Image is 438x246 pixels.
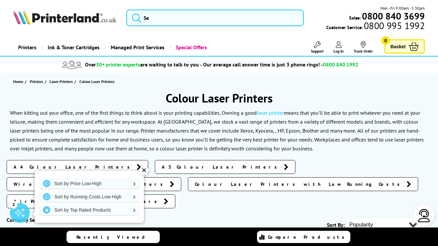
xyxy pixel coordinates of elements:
a: A3 Colour Laser Printers [155,160,295,174]
a: Support [311,41,324,54]
a: Managed Print Services [105,39,169,56]
span: Sort By: [327,222,345,228]
img: user-headset-light.svg [417,209,431,222]
b: 0800 840 3699 [362,10,425,22]
a: Home [13,78,25,85]
a: laser printer [257,109,284,116]
a: Basket 0 [384,39,425,54]
span: Customer Service: [326,22,425,30]
span: 0 [381,36,390,45]
span: 0800 840 1992 [323,61,358,68]
span: - Our average call answer time is just 3 phone rings! - [200,61,358,68]
div: Currently Selected [7,217,103,223]
a: Sort by Running Costs Low-High [40,191,139,202]
span: AirPrint Colour Laser Printers [14,198,160,205]
span: Colour Laser Printers with Low Running Costs [195,181,403,187]
p: When kitting out your office, one of the first things to think about is your printing capabilitie... [10,109,420,125]
span: Over are waiting to talk to you [85,61,199,68]
a: Special Offers [169,39,212,56]
span: Colour Laser Printers [79,79,114,84]
a: Wireless Colour Laser Printers [7,177,181,191]
span: Laser Printers [50,78,73,85]
span: Log In [333,49,344,54]
a: Laser Printers [50,78,74,85]
a: Compare Products [257,231,350,243]
span: Mon - Fri 9:00am - 5:30pm [380,5,425,11]
a: Track Order [354,41,373,54]
a: Printers [13,39,41,56]
a: Printerland Logo [13,10,118,26]
a: Log In [333,41,344,54]
span: 30+ printer experts [96,61,140,68]
a: AirPrint Colour Laser Printers [7,194,175,208]
span: 0800 995 1992 [363,22,425,29]
a: 0800 840 3699 [361,13,425,19]
span: Basket [390,42,406,51]
a: Sort by Top Rated Products [40,205,139,215]
span: Recently Viewed [76,234,152,240]
p: At [GEOGRAPHIC_DATA], we stock a vast range of printers from a variety of different models and br... [10,118,418,134]
h1: Colour Laser Printers [7,90,431,106]
span: A4 Colour Laser Printers [14,164,133,170]
span: Printers [30,78,43,85]
p: All of our printers are hand-picked to ensure complete satisfaction for home and business users, ... [10,127,424,152]
div: 2 [10,201,17,208]
a: A4 Colour Laser Printers [7,160,148,174]
a: Colour Laser Printers with Low Running Costs [188,177,418,191]
span: Ink & Toner Cartridges [48,39,100,56]
span: Compare Products [268,234,348,240]
span: Sales: [349,15,361,21]
div: ✕ [139,166,149,175]
img: Printerland Logo [13,10,116,24]
span: Wireless Colour Laser Printers [14,181,166,187]
input: Se [126,10,304,26]
a: Ink & Toner Cartridges [41,39,105,56]
a: Printers [30,78,45,85]
span: A3 Colour Laser Printers [162,164,281,170]
a: Recently Viewed [66,231,160,243]
a: Sort by Price Low-High [40,178,139,189]
span: Support [311,49,324,54]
